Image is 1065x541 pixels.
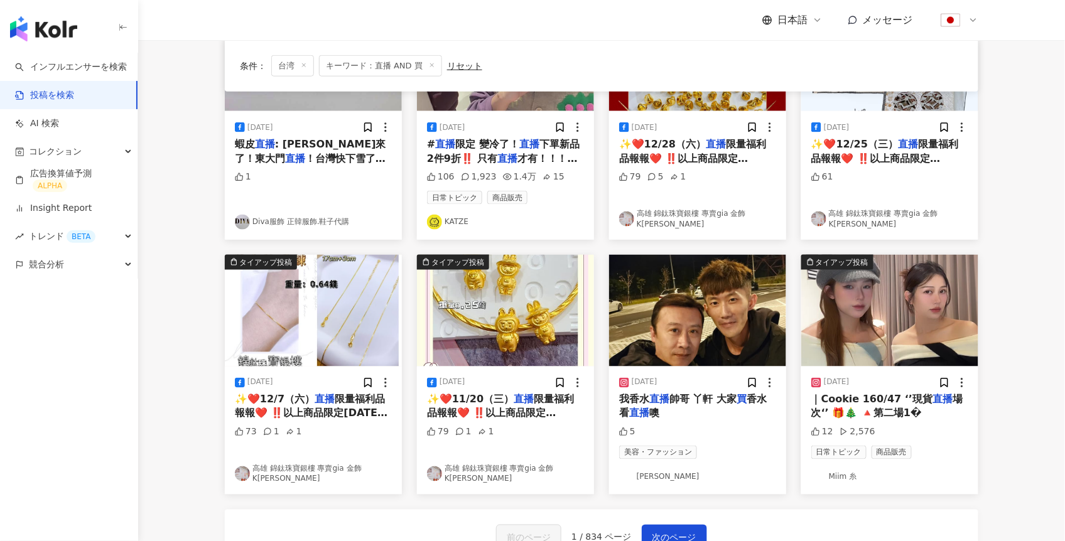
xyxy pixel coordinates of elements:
[519,138,539,150] mark: 直播
[811,208,968,230] a: KOL Avatar高雄 錦鈦珠寶銀樓 專賣gia 金飾 K[PERSON_NAME]
[235,215,250,230] img: KOL Avatar
[933,394,953,405] mark: 直播
[801,255,978,367] img: post-image
[319,55,442,77] span: キーワード：直播 AND 買
[427,464,584,485] a: KOL Avatar高雄 錦鈦珠寶銀樓 專賣gia 金飾 K[PERSON_NAME]
[863,14,913,26] span: メッセージ
[67,230,95,243] div: BETA
[286,426,302,439] div: 1
[811,394,933,405] span: ｜Cookie 160/47 ‘’現貨
[447,61,482,71] div: リセット
[235,138,386,164] span: : [PERSON_NAME]來了！東大門
[435,138,455,150] mark: 直播
[811,171,833,183] div: 61
[811,469,826,485] img: KOL Avatar
[15,202,92,215] a: Insight Report
[816,256,868,269] div: タイアップ投稿
[840,426,875,439] div: 2,576
[629,407,649,419] mark: 直播
[811,426,833,439] div: 12
[427,394,574,434] span: 限量福利品報報❤️ ‼️以上商品限定[DATE]
[478,426,494,439] div: 1
[619,138,766,178] span: 限量福利品報報❤️ ‼️以上商品限定[DATE]
[235,138,255,150] span: 蝦皮
[315,394,335,405] mark: 直播
[619,469,634,485] img: KOL Avatar
[15,168,127,193] a: 広告換算値予測ALPHA
[811,138,898,150] span: ✨❤️12/25（三）
[29,250,64,279] span: 競合分析
[455,138,519,150] span: 限定 變冷了！
[619,171,641,183] div: 79
[417,255,594,367] div: post-imageタイアップ投稿
[619,394,649,405] span: 我香水
[427,215,584,230] a: KOL AvatarKATZE
[235,464,392,485] a: KOL Avatar高雄 錦鈦珠寶銀樓 專賣gia 金飾 K[PERSON_NAME]
[427,466,442,481] img: KOL Avatar
[619,426,635,439] div: 5
[235,466,250,481] img: KOL Avatar
[235,426,257,439] div: 73
[235,153,386,178] span: ！台灣快下雪了！快來
[235,171,251,183] div: 1
[619,469,776,485] a: KOL Avatar[PERSON_NAME]
[427,426,449,439] div: 79
[670,171,686,183] div: 1
[15,117,59,130] a: AI 検索
[235,215,392,230] a: KOL AvatarDiva服飾 正韓服飾.鞋子代購
[801,255,978,367] div: post-imageタイアップ投稿
[461,171,497,183] div: 1,923
[824,122,850,133] div: [DATE]
[647,171,664,183] div: 5
[427,191,482,205] span: 日常トピック
[29,222,95,250] span: トレンド
[939,8,963,32] img: flag-Japan-800x800.png
[497,153,517,164] mark: 直播
[427,138,435,150] span: #
[440,377,465,388] div: [DATE]
[811,446,867,459] span: 日常トピック
[247,122,273,133] div: [DATE]
[811,212,826,227] img: KOL Avatar
[225,255,402,367] img: post-image
[455,426,472,439] div: 1
[15,232,24,241] span: rise
[247,377,273,388] div: [DATE]
[811,138,958,178] span: 限量福利品報報❤️ ‼️以上商品限定[DATE]
[239,256,292,269] div: タイアップ投稿
[263,426,279,439] div: 1
[15,61,127,73] a: searchインフルエンサーを検索
[649,394,669,405] mark: 直播
[15,89,74,102] a: 投稿を検索
[427,171,455,183] div: 106
[669,394,737,405] span: 帥哥 丫軒 大家
[240,61,266,71] span: 条件 ：
[619,208,776,230] a: KOL Avatar高雄 錦鈦珠寶銀樓 專賣gia 金飾 K[PERSON_NAME]
[514,394,534,405] mark: 直播
[543,171,565,183] div: 15
[225,255,402,367] div: post-imageタイアップ投稿
[872,446,912,459] span: 商品販売
[619,138,706,150] span: ✨❤️12/28（六）
[235,394,315,405] span: ✨❤️12/7（六）
[777,13,808,27] span: 日本語
[824,377,850,388] div: [DATE]
[632,122,657,133] div: [DATE]
[427,394,514,405] span: ✨❤️11/20（三）
[417,255,594,367] img: post-image
[440,122,465,133] div: [DATE]
[619,212,634,227] img: KOL Avatar
[898,138,918,150] mark: 直播
[255,138,275,150] mark: 直播
[609,255,786,367] img: post-image
[29,137,82,166] span: コレクション
[706,138,726,150] mark: 直播
[503,171,536,183] div: 1.4万
[487,191,527,205] span: 商品販売
[632,377,657,388] div: [DATE]
[811,394,963,419] span: 場次‘’ 🎁🎄 🔺第二場𝟭�
[285,153,305,164] mark: 直播
[649,407,659,419] span: 噢
[427,215,442,230] img: KOL Avatar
